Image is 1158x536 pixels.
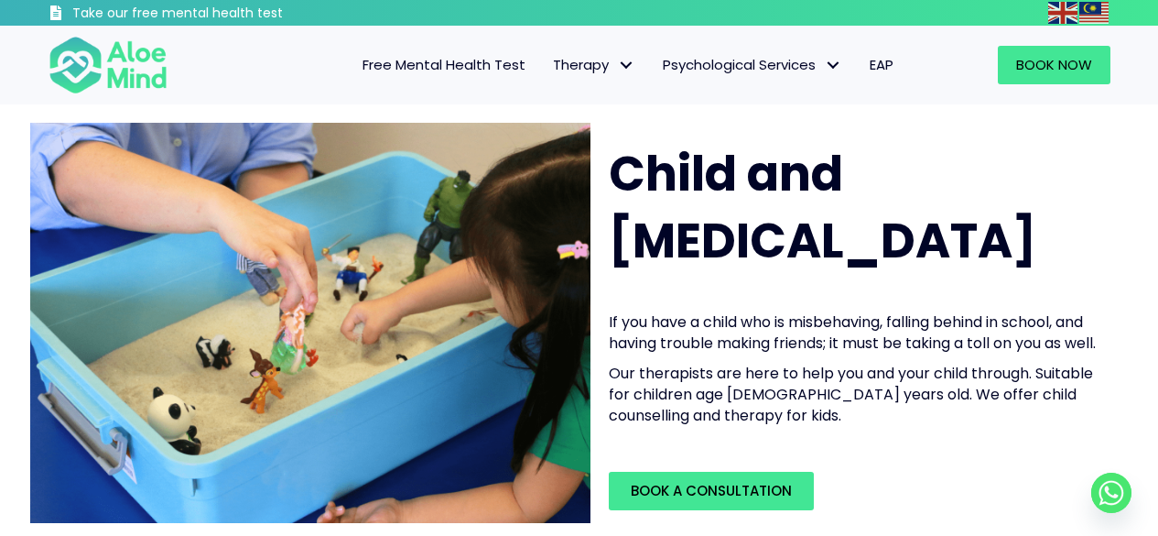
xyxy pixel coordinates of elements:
img: en [1048,2,1077,24]
span: Free Mental Health Test [363,55,525,74]
p: Our therapists are here to help you and your child through. Suitable for children age [DEMOGRAPHI... [609,363,1099,427]
p: If you have a child who is misbehaving, falling behind in school, and having trouble making frien... [609,312,1099,354]
a: Malay [1079,2,1110,23]
span: EAP [870,55,893,74]
a: TherapyTherapy: submenu [539,46,649,84]
a: Psychological ServicesPsychological Services: submenu [649,46,856,84]
a: Book Now [998,46,1110,84]
span: Therapy [553,55,635,74]
span: Psychological Services: submenu [820,52,847,79]
a: EAP [856,46,907,84]
a: Book a Consultation [609,472,814,510]
img: play therapy2 [30,123,590,523]
img: ms [1079,2,1109,24]
span: Book Now [1016,55,1092,74]
h3: Take our free mental health test [72,5,381,23]
a: English [1048,2,1079,23]
a: Free Mental Health Test [349,46,539,84]
a: Whatsapp [1091,473,1131,513]
nav: Menu [191,46,907,84]
a: Take our free mental health test [49,5,381,26]
span: Therapy: submenu [613,52,640,79]
span: Child and [MEDICAL_DATA] [609,140,1036,274]
img: Aloe mind Logo [49,35,168,95]
span: Book a Consultation [631,481,792,500]
span: Psychological Services [663,55,842,74]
